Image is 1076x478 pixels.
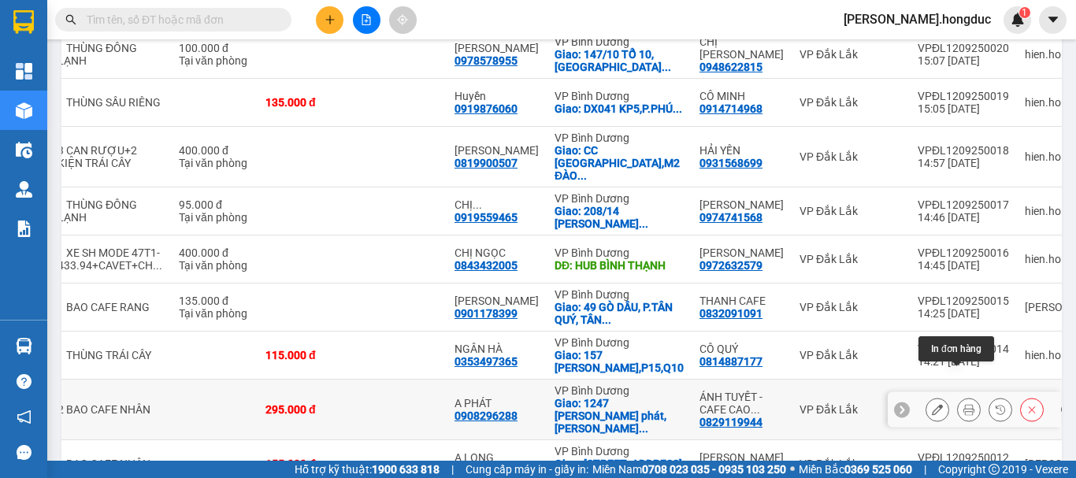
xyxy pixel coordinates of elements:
[831,9,1004,29] span: [PERSON_NAME].hongduc
[16,63,32,80] img: dashboard-icon
[555,288,684,301] div: VP Bình Dương
[555,384,684,397] div: VP Bình Dương
[699,416,762,428] div: 0829119944
[844,463,912,476] strong: 0369 525 060
[918,42,1009,54] div: VPĐL1209250020
[58,301,163,313] div: 1 BAO CAFE RANG
[466,461,588,478] span: Cung cấp máy in - giấy in:
[1022,7,1027,18] span: 1
[179,42,250,54] div: 100.000 đ
[455,307,518,320] div: 0901178399
[918,198,1009,211] div: VPĐL1209250017
[58,349,163,361] div: 1 THÙNG TRÁI CÂY
[150,51,379,73] div: 0916999990
[265,403,344,416] div: 295.000 đ
[325,14,336,25] span: plus
[918,211,1009,224] div: 14:46 [DATE]
[800,205,902,217] div: VP Đắk Lắk
[455,259,518,272] div: 0843432005
[16,338,32,354] img: warehouse-icon
[58,403,163,416] div: 2 BAO CAFE NHÂN
[179,157,250,169] div: Tại văn phòng
[918,144,1009,157] div: VPĐL1209250018
[179,54,250,67] div: Tại văn phòng
[455,102,518,115] div: 0919876060
[397,14,408,25] span: aim
[918,246,1009,259] div: VPĐL1209250016
[918,102,1009,115] div: 15:05 [DATE]
[16,102,32,119] img: warehouse-icon
[918,90,1009,102] div: VPĐL1209250019
[699,307,762,320] div: 0832091091
[673,102,682,115] span: ...
[1019,7,1030,18] sup: 1
[800,349,902,361] div: VP Đắk Lắk
[150,13,379,32] div: VP Bình Dương
[1011,13,1025,27] img: icon-new-feature
[555,192,684,205] div: VP Bình Dương
[13,15,38,31] span: Gửi:
[699,211,762,224] div: 0974741568
[455,198,539,211] div: CHỊ THỦY(0962555813)
[918,336,994,361] div: In đơn hàng
[150,82,172,98] span: TC:
[918,54,1009,67] div: 15:07 [DATE]
[555,48,684,73] div: Giao: 147/10 TỔ 10,KP TÂN PHÚ 1,TÂN ĐÔNG HIỆP,DĨ AN
[699,295,784,307] div: THANH CAFE
[699,391,784,416] div: ÁNH TUYẾT - CAFE CAO NGUYÊN
[179,307,250,320] div: Tại văn phòng
[372,463,440,476] strong: 1900 633 818
[473,198,482,211] span: ...
[790,466,795,472] span: ⚪️
[577,169,587,182] span: ...
[639,217,648,230] span: ...
[555,205,684,230] div: Giao: 208/14 NGUYỄN THƯỢNG HIỀN,P.5,Q.PHÚ NHUẬN,HCM
[699,343,784,355] div: CÔ QUÝ
[918,259,1009,272] div: 14:45 [DATE]
[17,374,32,389] span: question-circle
[918,307,1009,320] div: 14:25 [DATE]
[179,144,250,157] div: 400.000 đ
[455,295,539,307] div: ANH HÙNG
[58,144,163,169] div: 3 CAN RƯỢU+2 KIỆN TRÁI CÂY
[918,343,1009,355] div: VPĐL1209250014
[662,61,671,73] span: ...
[699,451,784,464] div: Ty
[150,73,379,156] span: 81 ĐƯỜNG 128, [GEOGRAPHIC_DATA] A, Q.9, HCM
[555,349,684,374] div: Giao: 157 HỒ BÁ KIÊN,P15,Q10
[800,150,902,163] div: VP Đắk Lắk
[555,132,684,144] div: VP Bình Dương
[699,246,784,259] div: ANH HÂN
[13,13,139,32] div: VP Đắk Lắk
[989,464,1000,475] span: copyright
[918,355,1009,368] div: 14:21 [DATE]
[800,403,902,416] div: VP Đắk Lắk
[353,6,380,34] button: file-add
[179,259,250,272] div: Tại văn phòng
[455,355,518,368] div: 0353497365
[699,144,784,157] div: HẢI YẾN
[699,259,762,272] div: 0972632579
[592,461,786,478] span: Miền Nam
[555,301,684,326] div: Giao: 49 GÒ DẦU, P.TÂN QUÝ, TÂN PHÚ, HCM
[699,90,784,102] div: CÔ MINH
[16,142,32,158] img: warehouse-icon
[179,246,250,259] div: 400.000 đ
[555,144,684,182] div: Giao: CC JAMONA CITY,M2 ĐÀO TRÍ,PHÚ THUẬN,Q7
[555,445,684,458] div: VP Bình Dương
[150,32,379,51] div: A LONG
[800,96,902,109] div: VP Đắk Lắk
[1046,13,1060,27] span: caret-down
[1039,6,1067,34] button: caret-down
[87,11,273,28] input: Tìm tên, số ĐT hoặc mã đơn
[918,451,1009,464] div: VPĐL1209250012
[800,253,902,265] div: VP Đắk Lắk
[918,295,1009,307] div: VPĐL1209250015
[800,458,902,470] div: VP Đắk Lắk
[699,102,762,115] div: 0914714968
[455,409,518,422] div: 0908296288
[179,211,250,224] div: Tại văn phòng
[699,355,762,368] div: 0814887177
[455,451,539,464] div: A LONG
[179,198,250,211] div: 95.000 đ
